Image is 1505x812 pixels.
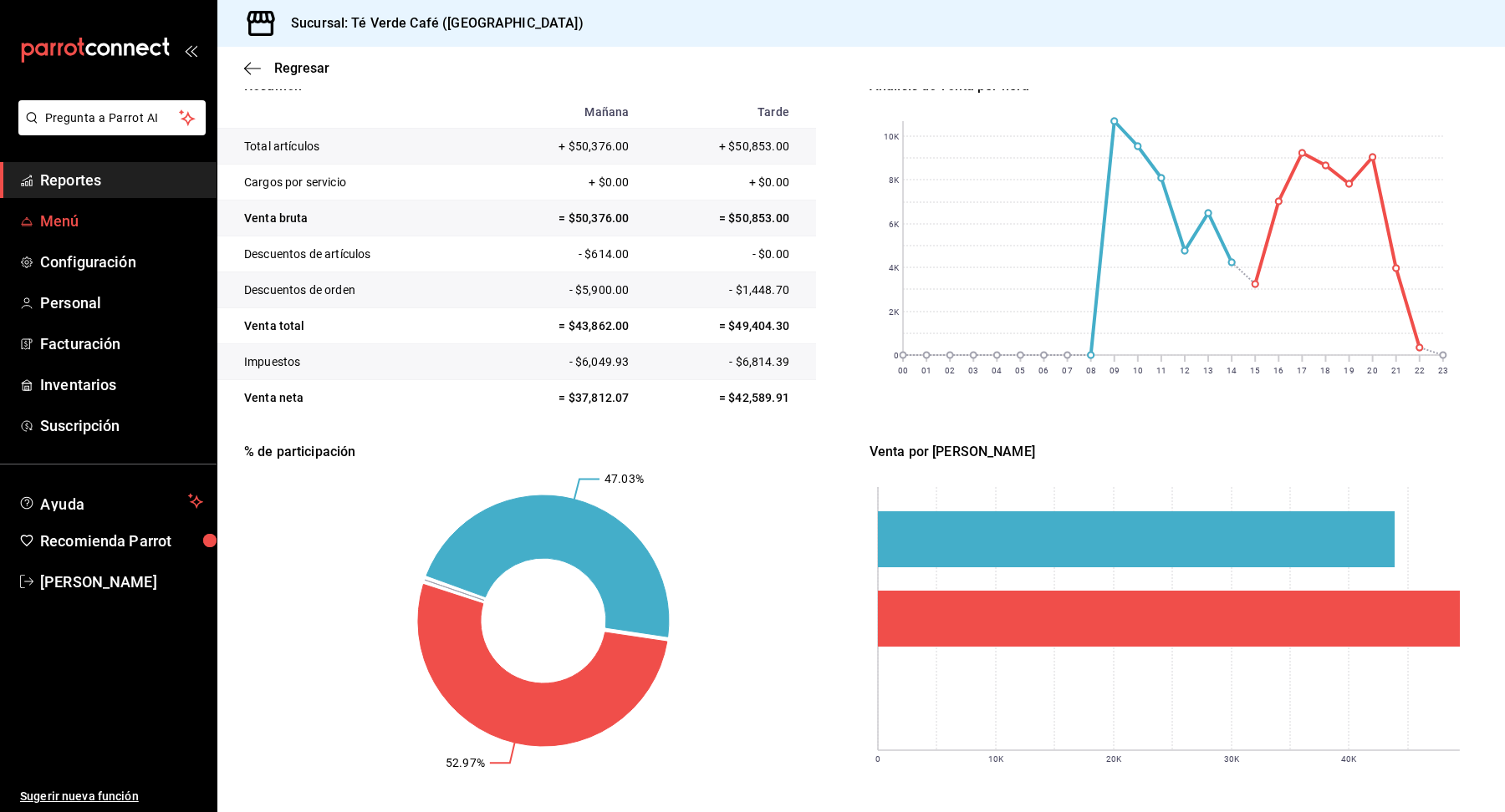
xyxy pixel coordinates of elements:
td: Venta neta [217,380,490,416]
text: 06 [1038,366,1048,375]
td: Total artículos [217,129,490,165]
text: 20 [1367,366,1377,375]
text: 16 [1273,366,1283,375]
td: = $37,812.07 [490,380,638,416]
button: Regresar [244,60,329,76]
text: 11 [1156,366,1166,375]
button: Pregunta a Parrot AI [18,100,206,135]
text: 19 [1344,366,1354,375]
td: - $1,448.70 [638,272,816,308]
th: Mañana [490,96,638,129]
text: 22 [1415,366,1425,375]
td: + $50,376.00 [490,129,638,165]
text: 23 [1438,366,1448,375]
td: + $50,853.00 [638,129,816,165]
text: 18 [1320,366,1330,375]
td: + $0.00 [638,165,816,200]
th: Tarde [638,96,816,129]
text: 12 [1180,366,1190,375]
span: Reportes [40,169,203,191]
text: 52.97% [446,756,485,769]
td: - $0.00 [638,236,816,272]
td: Descuentos de orden [217,272,490,308]
text: 02 [945,366,955,375]
text: 0 [894,351,899,360]
td: Venta total [217,308,490,344]
span: Sugerir nueva función [20,788,203,805]
text: 30K [1224,754,1240,764]
text: 10K [883,132,899,141]
td: = $50,376.00 [490,200,638,236]
span: Menú [40,210,203,232]
text: 13 [1203,366,1213,375]
text: 21 [1390,366,1400,375]
text: 2K [889,307,900,317]
text: 17 [1297,366,1307,375]
text: 08 [1085,366,1095,375]
td: - $5,900.00 [490,272,638,308]
td: + $0.00 [490,165,638,200]
text: 00 [898,366,908,375]
td: Venta bruta [217,200,490,236]
h3: Sucursal: Té Verde Café ([GEOGRAPHIC_DATA]) [278,13,584,33]
text: 15 [1250,366,1260,375]
text: 05 [1015,366,1025,375]
text: 20K [1106,754,1122,764]
text: 40K [1341,754,1357,764]
text: 6K [889,220,900,229]
span: Pregunta a Parrot AI [45,109,180,127]
text: 8K [889,175,900,185]
td: Descuentos de artículos [217,236,490,272]
td: Impuestos [217,344,490,380]
div: Venta por [PERSON_NAME] [870,442,1468,462]
span: Regresar [274,60,329,76]
span: Recomienda Parrot [40,530,203,552]
span: Suscripción [40,414,203,437]
text: 01 [921,366,931,375]
text: 4K [889,263,900,272]
button: open_drawer_menu [184,43,197,57]
text: 07 [1062,366,1072,375]
text: 14 [1227,366,1237,375]
td: - $614.00 [490,236,638,272]
text: 03 [968,366,978,375]
text: 10K [988,754,1004,764]
span: [PERSON_NAME] [40,571,203,593]
td: - $6,814.39 [638,344,816,380]
span: Inventarios [40,373,203,396]
span: Personal [40,292,203,314]
a: Pregunta a Parrot AI [12,121,206,139]
td: = $49,404.30 [638,308,816,344]
td: = $50,853.00 [638,200,816,236]
td: - $6,049.93 [490,344,638,380]
div: % de participación [244,442,843,462]
text: 10 [1133,366,1143,375]
text: 0 [875,754,880,764]
td: Cargos por servicio [217,165,490,200]
td: = $42,589.91 [638,380,816,416]
span: Ayuda [40,491,181,511]
text: 47.03% [605,473,644,486]
span: Configuración [40,251,203,273]
text: 09 [1109,366,1119,375]
td: = $43,862.00 [490,308,638,344]
span: Facturación [40,332,203,355]
text: 04 [992,366,1002,375]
